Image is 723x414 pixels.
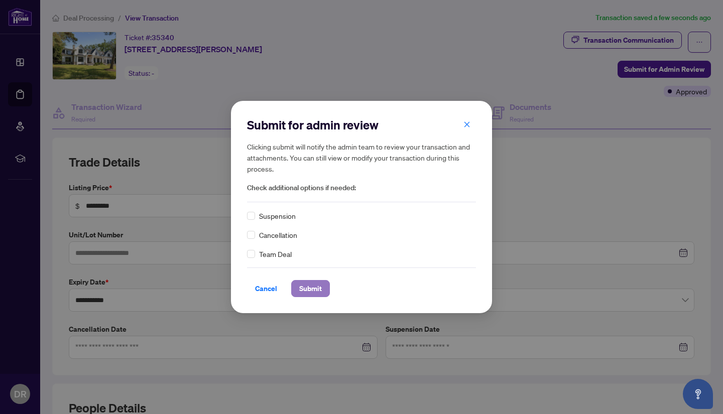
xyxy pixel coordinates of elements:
span: Cancellation [259,229,297,240]
button: Open asap [683,379,713,409]
span: Team Deal [259,248,292,259]
span: Cancel [255,281,277,297]
h5: Clicking submit will notify the admin team to review your transaction and attachments. You can st... [247,141,476,174]
h2: Submit for admin review [247,117,476,133]
span: close [463,121,470,128]
span: Check additional options if needed: [247,182,476,194]
span: Suspension [259,210,296,221]
span: Submit [299,281,322,297]
button: Submit [291,280,330,297]
button: Cancel [247,280,285,297]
